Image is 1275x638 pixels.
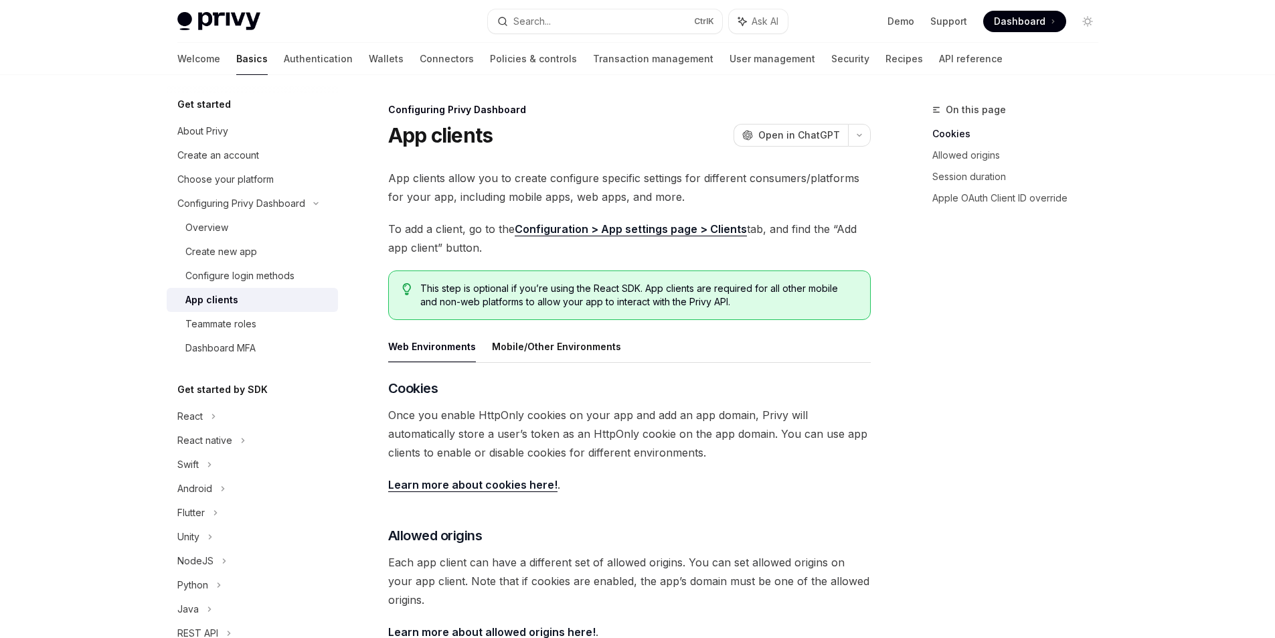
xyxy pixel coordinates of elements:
[885,43,923,75] a: Recipes
[752,15,778,28] span: Ask AI
[388,169,871,206] span: App clients allow you to create configure specific settings for different consumers/platforms for...
[488,9,722,33] button: Search...CtrlK
[177,123,228,139] div: About Privy
[729,9,788,33] button: Ask AI
[388,406,871,462] span: Once you enable HttpOnly cookies on your app and add an app domain, Privy will automatically stor...
[167,216,338,240] a: Overview
[167,240,338,264] a: Create new app
[177,96,231,112] h5: Get started
[932,166,1109,187] a: Session duration
[1077,11,1098,32] button: Toggle dark mode
[236,43,268,75] a: Basics
[388,475,871,494] span: .
[887,15,914,28] a: Demo
[177,505,205,521] div: Flutter
[388,220,871,257] span: To add a client, go to the tab, and find the “Add app client” button.
[694,16,714,27] span: Ctrl K
[177,382,268,398] h5: Get started by SDK
[167,288,338,312] a: App clients
[492,331,621,362] button: Mobile/Other Environments
[730,43,815,75] a: User management
[593,43,713,75] a: Transaction management
[177,408,203,424] div: React
[167,336,338,360] a: Dashboard MFA
[177,529,199,545] div: Unity
[388,526,483,545] span: Allowed origins
[388,123,493,147] h1: App clients
[513,13,551,29] div: Search...
[185,244,257,260] div: Create new app
[167,312,338,336] a: Teammate roles
[177,601,199,617] div: Java
[388,103,871,116] div: Configuring Privy Dashboard
[420,282,856,309] span: This step is optional if you’re using the React SDK. App clients are required for all other mobil...
[369,43,404,75] a: Wallets
[983,11,1066,32] a: Dashboard
[177,432,232,449] div: React native
[185,340,256,356] div: Dashboard MFA
[388,478,558,492] a: Learn more about cookies here!
[490,43,577,75] a: Policies & controls
[185,220,228,236] div: Overview
[167,143,338,167] a: Create an account
[185,316,256,332] div: Teammate roles
[177,195,305,212] div: Configuring Privy Dashboard
[932,123,1109,145] a: Cookies
[177,457,199,473] div: Swift
[177,553,214,569] div: NodeJS
[185,268,294,284] div: Configure login methods
[177,481,212,497] div: Android
[994,15,1045,28] span: Dashboard
[939,43,1003,75] a: API reference
[831,43,869,75] a: Security
[177,577,208,593] div: Python
[388,379,438,398] span: Cookies
[177,147,259,163] div: Create an account
[284,43,353,75] a: Authentication
[177,12,260,31] img: light logo
[388,331,476,362] button: Web Environments
[420,43,474,75] a: Connectors
[402,283,412,295] svg: Tip
[946,102,1006,118] span: On this page
[932,187,1109,209] a: Apple OAuth Client ID override
[167,264,338,288] a: Configure login methods
[388,553,871,609] span: Each app client can have a different set of allowed origins. You can set allowed origins on your ...
[932,145,1109,166] a: Allowed origins
[185,292,238,308] div: App clients
[167,119,338,143] a: About Privy
[167,167,338,191] a: Choose your platform
[515,222,747,236] a: Configuration > App settings page > Clients
[177,43,220,75] a: Welcome
[930,15,967,28] a: Support
[177,171,274,187] div: Choose your platform
[734,124,848,147] button: Open in ChatGPT
[758,129,840,142] span: Open in ChatGPT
